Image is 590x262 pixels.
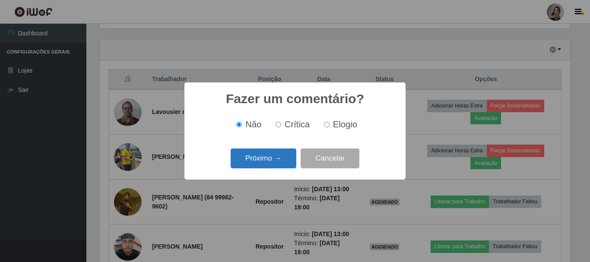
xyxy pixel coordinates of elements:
[231,148,296,169] button: Próximo →
[285,120,310,129] span: Crítica
[301,148,359,169] button: Cancelar
[236,122,242,127] input: Não
[245,120,261,129] span: Não
[333,120,357,129] span: Elogio
[276,122,281,127] input: Crítica
[324,122,330,127] input: Elogio
[226,91,364,107] h2: Fazer um comentário?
